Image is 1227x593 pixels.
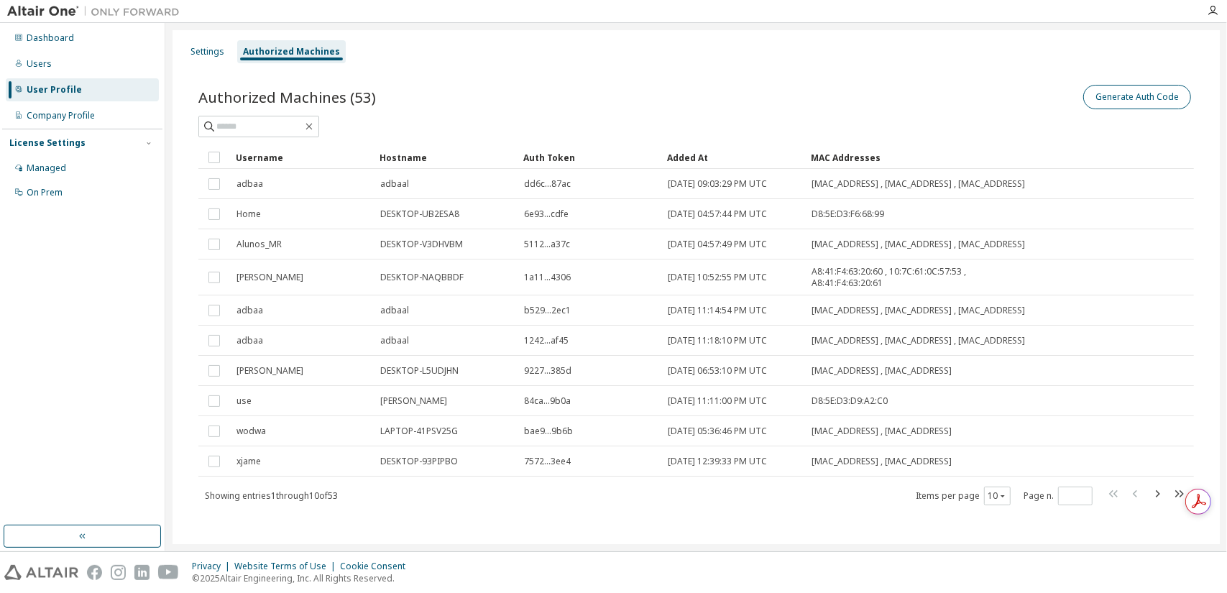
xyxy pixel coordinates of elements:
[27,58,52,70] div: Users
[7,4,187,19] img: Altair One
[158,565,179,580] img: youtube.svg
[198,87,376,107] span: Authorized Machines (53)
[523,146,656,169] div: Auth Token
[524,365,571,377] span: 9227...385d
[27,162,66,174] div: Managed
[380,305,409,316] span: adbaal
[668,426,767,437] span: [DATE] 05:36:46 PM UTC
[236,272,303,283] span: [PERSON_NAME]
[812,266,1035,289] span: A8:41:F4:63:20:60 , 10:7C:61:0C:57:53 , A8:41:F4:63:20:61
[380,426,458,437] span: LAPTOP-41PSV25G
[812,178,1025,190] span: [MAC_ADDRESS] , [MAC_ADDRESS] , [MAC_ADDRESS]
[236,178,263,190] span: adbaa
[190,46,224,58] div: Settings
[380,395,447,407] span: [PERSON_NAME]
[524,178,571,190] span: dd6c...87ac
[380,456,458,467] span: DESKTOP-93PIPBO
[380,208,459,220] span: DESKTOP-UB2ESA8
[812,335,1025,346] span: [MAC_ADDRESS] , [MAC_ADDRESS] , [MAC_ADDRESS]
[1083,85,1191,109] button: Generate Auth Code
[524,208,569,220] span: 6e93...cdfe
[668,456,767,467] span: [DATE] 12:39:33 PM UTC
[916,487,1011,505] span: Items per page
[524,456,571,467] span: 7572...3ee4
[524,426,573,437] span: bae9...9b6b
[812,239,1025,250] span: [MAC_ADDRESS] , [MAC_ADDRESS] , [MAC_ADDRESS]
[668,395,767,407] span: [DATE] 11:11:00 PM UTC
[234,561,340,572] div: Website Terms of Use
[812,426,952,437] span: [MAC_ADDRESS] , [MAC_ADDRESS]
[134,565,150,580] img: linkedin.svg
[380,272,464,283] span: DESKTOP-NAQBBDF
[1024,487,1093,505] span: Page n.
[812,365,952,377] span: [MAC_ADDRESS] , [MAC_ADDRESS]
[27,187,63,198] div: On Prem
[524,305,571,316] span: b529...2ec1
[668,208,767,220] span: [DATE] 04:57:44 PM UTC
[27,110,95,121] div: Company Profile
[380,335,409,346] span: adbaal
[236,365,303,377] span: [PERSON_NAME]
[27,84,82,96] div: User Profile
[380,178,409,190] span: adbaal
[4,565,78,580] img: altair_logo.svg
[667,146,799,169] div: Added At
[236,305,263,316] span: adbaa
[111,565,126,580] img: instagram.svg
[192,561,234,572] div: Privacy
[524,272,571,283] span: 1a11...4306
[380,146,512,169] div: Hostname
[668,272,767,283] span: [DATE] 10:52:55 PM UTC
[27,32,74,44] div: Dashboard
[87,565,102,580] img: facebook.svg
[236,456,261,467] span: xjame
[812,456,952,467] span: [MAC_ADDRESS] , [MAC_ADDRESS]
[812,395,888,407] span: D8:5E:D3:D9:A2:C0
[988,490,1007,502] button: 10
[524,335,569,346] span: 1242...af45
[236,335,263,346] span: adbaa
[192,572,414,584] p: © 2025 Altair Engineering, Inc. All Rights Reserved.
[236,239,282,250] span: Alunos_MR
[668,305,767,316] span: [DATE] 11:14:54 PM UTC
[205,489,338,502] span: Showing entries 1 through 10 of 53
[380,239,463,250] span: DESKTOP-V3DHVBM
[668,239,767,250] span: [DATE] 04:57:49 PM UTC
[380,365,459,377] span: DESKTOP-L5UDJHN
[524,239,570,250] span: 5112...a37c
[236,395,252,407] span: use
[243,46,340,58] div: Authorized Machines
[668,365,767,377] span: [DATE] 06:53:10 PM UTC
[812,305,1025,316] span: [MAC_ADDRESS] , [MAC_ADDRESS] , [MAC_ADDRESS]
[668,178,767,190] span: [DATE] 09:03:29 PM UTC
[9,137,86,149] div: License Settings
[236,208,261,220] span: Home
[812,208,884,220] span: D8:5E:D3:F6:68:99
[236,426,266,437] span: wodwa
[668,335,767,346] span: [DATE] 11:18:10 PM UTC
[340,561,414,572] div: Cookie Consent
[811,146,1036,169] div: MAC Addresses
[524,395,571,407] span: 84ca...9b0a
[236,146,368,169] div: Username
